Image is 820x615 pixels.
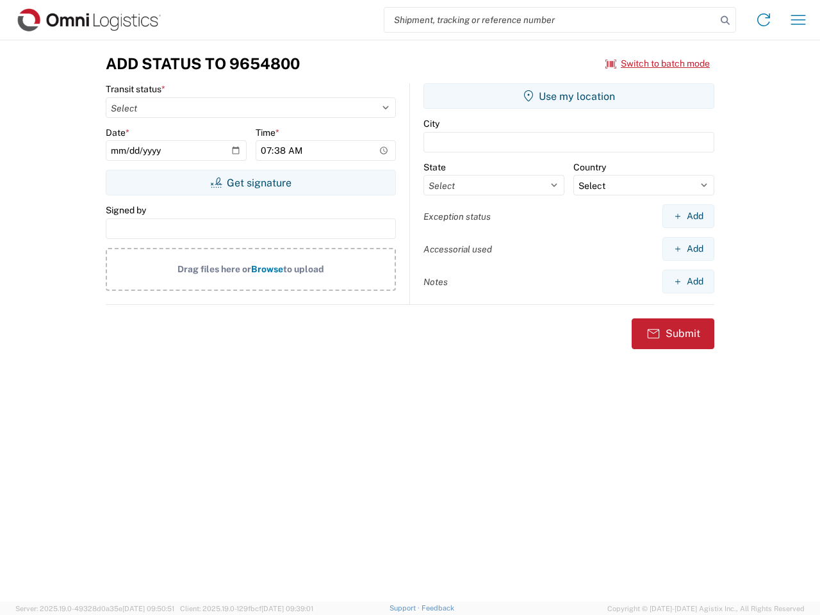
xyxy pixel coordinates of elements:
[106,54,300,73] h3: Add Status to 9654800
[607,603,805,614] span: Copyright © [DATE]-[DATE] Agistix Inc., All Rights Reserved
[106,204,146,216] label: Signed by
[605,53,710,74] button: Switch to batch mode
[423,211,491,222] label: Exception status
[632,318,714,349] button: Submit
[423,243,492,255] label: Accessorial used
[283,264,324,274] span: to upload
[423,161,446,173] label: State
[122,605,174,612] span: [DATE] 09:50:51
[106,83,165,95] label: Transit status
[662,237,714,261] button: Add
[177,264,251,274] span: Drag files here or
[106,170,396,195] button: Get signature
[662,204,714,228] button: Add
[389,604,422,612] a: Support
[15,605,174,612] span: Server: 2025.19.0-49328d0a35e
[423,118,439,129] label: City
[261,605,313,612] span: [DATE] 09:39:01
[662,270,714,293] button: Add
[106,127,129,138] label: Date
[422,604,454,612] a: Feedback
[573,161,606,173] label: Country
[251,264,283,274] span: Browse
[256,127,279,138] label: Time
[423,83,714,109] button: Use my location
[384,8,716,32] input: Shipment, tracking or reference number
[423,276,448,288] label: Notes
[180,605,313,612] span: Client: 2025.19.0-129fbcf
